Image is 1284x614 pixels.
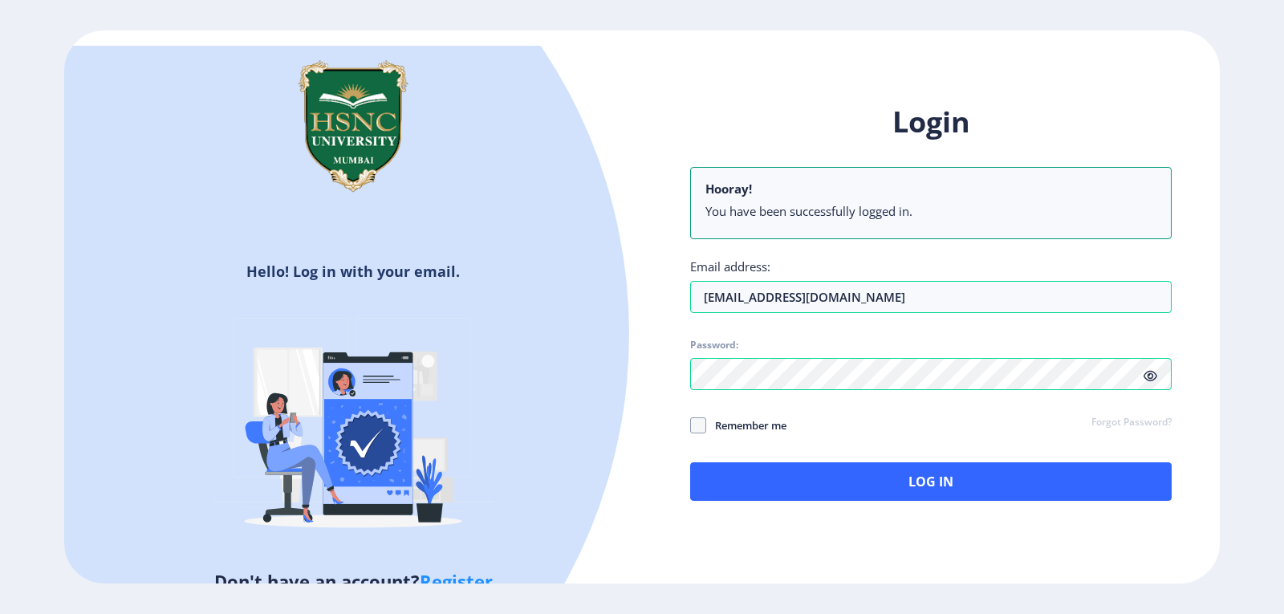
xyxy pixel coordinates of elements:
span: Remember me [706,416,786,435]
a: Register [420,569,493,593]
button: Log In [690,462,1172,501]
label: Password: [690,339,738,352]
img: Verified-rafiki.svg [213,287,494,568]
h1: Login [690,103,1172,141]
label: Email address: [690,258,770,274]
b: Hooray! [705,181,752,197]
img: hsnc.png [273,46,433,206]
a: Forgot Password? [1091,416,1172,430]
li: You have been successfully logged in. [705,203,1156,219]
h5: Don't have an account? [76,568,630,594]
input: Email address [690,281,1172,313]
